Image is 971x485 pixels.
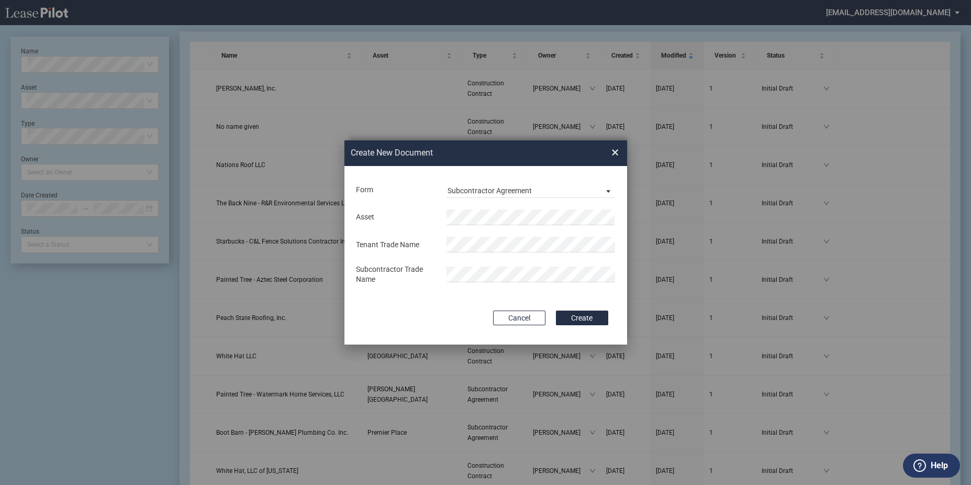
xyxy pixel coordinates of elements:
div: Subcontractor Trade Name [350,264,440,285]
div: Form [350,185,440,195]
h2: Create New Document [351,147,574,159]
button: Create [556,311,608,325]
div: Tenant Trade Name [350,240,440,250]
input: Tenant Trade Name [447,237,616,252]
md-dialog: Create New ... [344,140,627,345]
label: Help [931,459,948,472]
md-select: Lease Form: Subcontractor Agreement [447,182,616,198]
div: Subcontractor Agreement [448,186,532,195]
div: Asset [350,212,440,223]
input: Subcontractor Trade Name [447,267,616,282]
span: × [611,144,619,161]
button: Cancel [493,311,545,325]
